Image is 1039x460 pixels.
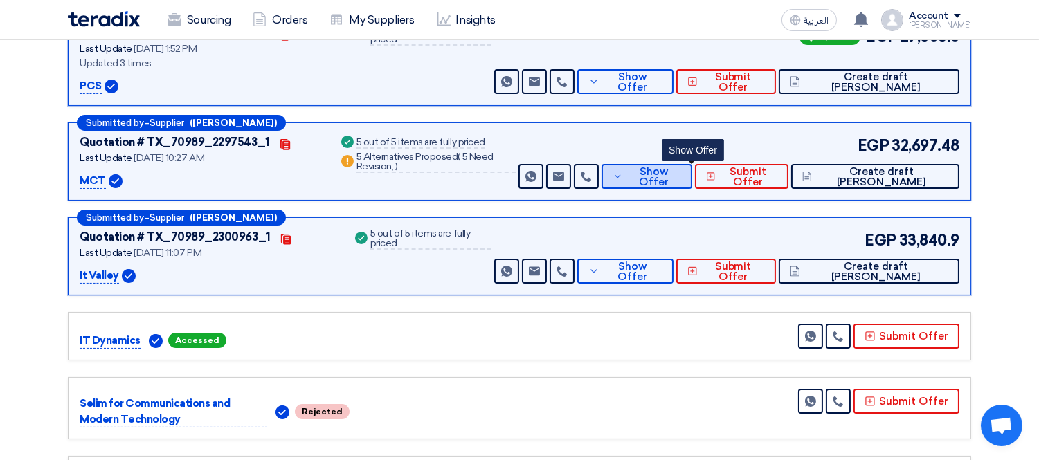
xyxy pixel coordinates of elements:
[80,268,119,284] p: It Valley
[853,389,959,414] button: Submit Offer
[242,5,318,35] a: Orders
[80,333,141,349] p: IT Dynamics
[858,134,889,157] span: EGP
[662,139,724,161] div: Show Offer
[295,404,350,419] span: Rejected
[865,229,896,252] span: EGP
[275,405,289,419] img: Verified Account
[695,164,788,189] button: Submit Offer
[356,152,516,173] div: 5 Alternatives Proposed
[892,134,959,157] span: 32,697.48
[603,261,663,282] span: Show Offer
[804,72,948,93] span: Create draft [PERSON_NAME]
[981,405,1022,446] a: Open chat
[426,5,507,35] a: Insights
[804,261,948,282] span: Create draft [PERSON_NAME]
[80,247,132,259] span: Last Update
[577,69,674,94] button: Show Offer
[156,5,242,35] a: Sourcing
[356,151,494,172] span: 5 Need Revision,
[853,324,959,349] button: Submit Offer
[80,78,102,95] p: PCS
[318,5,425,35] a: My Suppliers
[909,10,948,22] div: Account
[86,118,144,127] span: Submitted by
[77,210,286,226] div: –
[80,43,132,55] span: Last Update
[370,229,491,250] div: 5 out of 5 items are fully priced
[190,118,277,127] b: ([PERSON_NAME])
[134,43,197,55] span: [DATE] 1:52 PM
[779,259,959,284] button: Create draft [PERSON_NAME]
[80,229,271,246] div: Quotation # TX_70989_2300963_1
[105,80,118,93] img: Verified Account
[719,167,778,187] span: Submit Offer
[80,56,336,71] div: Updated 3 times
[150,213,184,222] span: Supplier
[779,69,959,94] button: Create draft [PERSON_NAME]
[701,72,765,93] span: Submit Offer
[86,213,144,222] span: Submitted by
[109,174,123,188] img: Verified Account
[77,115,286,131] div: –
[577,259,674,284] button: Show Offer
[458,151,461,163] span: (
[899,229,959,252] span: 33,840.9
[190,213,277,222] b: ([PERSON_NAME])
[168,333,226,348] span: Accessed
[149,334,163,348] img: Verified Account
[80,134,270,151] div: Quotation # TX_70989_2297543_1
[134,247,201,259] span: [DATE] 11:07 PM
[881,9,903,31] img: profile_test.png
[602,164,692,189] button: Show Offer
[80,173,106,190] p: MCT
[676,69,776,94] button: Submit Offer
[791,164,959,189] button: Create draft [PERSON_NAME]
[804,16,829,26] span: العربية
[80,152,132,164] span: Last Update
[122,269,136,283] img: Verified Account
[356,138,485,149] div: 5 out of 5 items are fully priced
[150,118,184,127] span: Supplier
[603,72,663,93] span: Show Offer
[395,160,398,172] span: )
[134,152,204,164] span: [DATE] 10:27 AM
[676,259,776,284] button: Submit Offer
[80,396,267,427] p: Selim for Communications and Modern Technology
[68,11,140,27] img: Teradix logo
[781,9,837,31] button: العربية
[626,167,681,187] span: Show Offer
[701,261,765,282] span: Submit Offer
[815,167,948,187] span: Create draft [PERSON_NAME]
[909,21,971,29] div: [PERSON_NAME]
